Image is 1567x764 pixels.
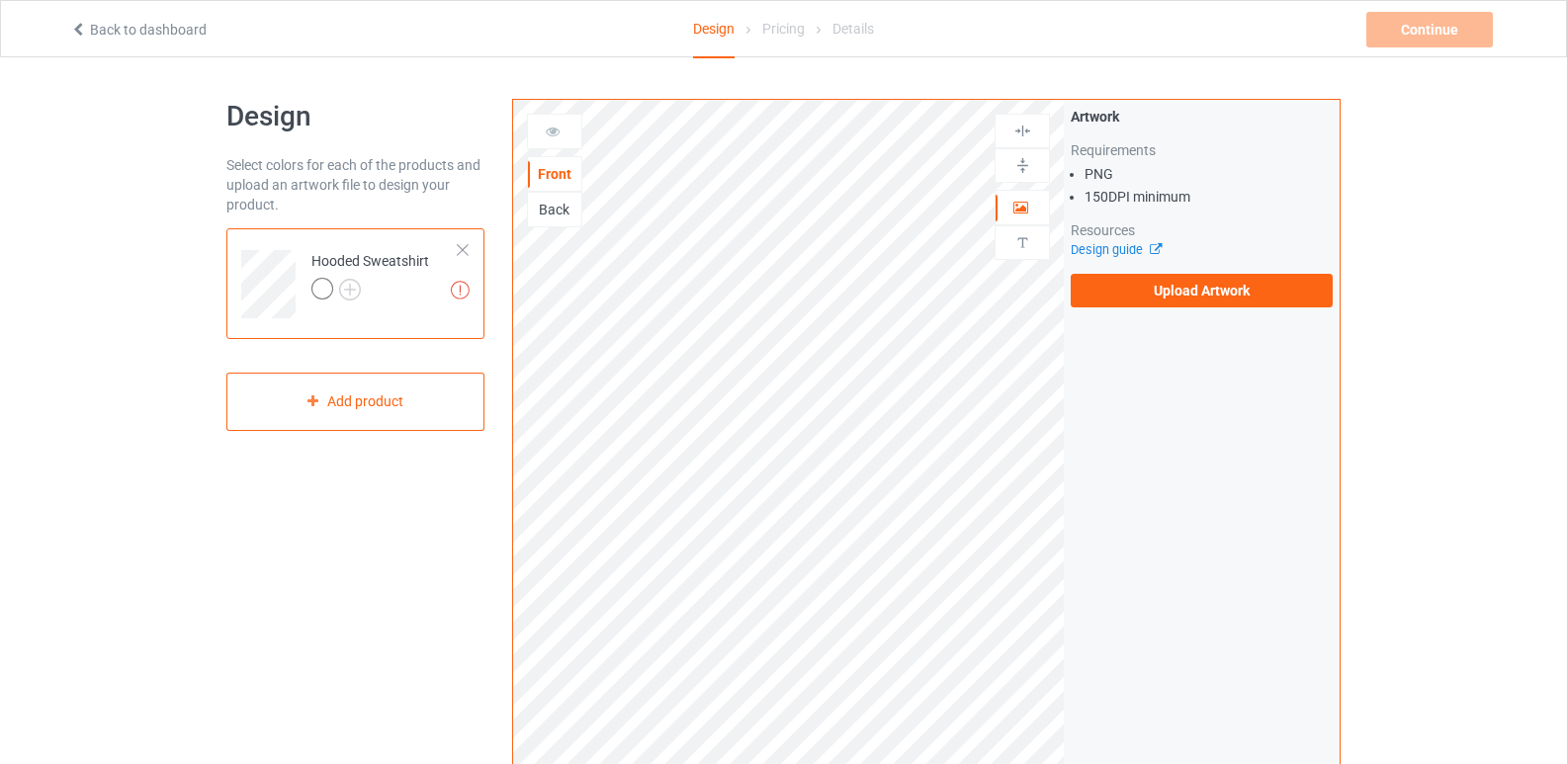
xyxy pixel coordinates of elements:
[528,164,581,184] div: Front
[1071,220,1333,240] div: Resources
[226,155,484,214] div: Select colors for each of the products and upload an artwork file to design your product.
[832,1,874,56] div: Details
[1071,107,1333,127] div: Artwork
[1013,122,1032,140] img: svg%3E%0A
[1071,140,1333,160] div: Requirements
[1013,233,1032,252] img: svg%3E%0A
[1071,242,1161,257] a: Design guide
[1085,187,1333,207] li: 150 DPI minimum
[339,279,361,300] img: svg+xml;base64,PD94bWwgdmVyc2lvbj0iMS4wIiBlbmNvZGluZz0iVVRGLTgiPz4KPHN2ZyB3aWR0aD0iMjJweCIgaGVpZ2...
[226,99,484,134] h1: Design
[693,1,735,58] div: Design
[528,200,581,219] div: Back
[762,1,805,56] div: Pricing
[451,281,470,299] img: exclamation icon
[70,22,207,38] a: Back to dashboard
[1013,156,1032,175] img: svg%3E%0A
[1085,164,1333,184] li: PNG
[311,251,429,298] div: Hooded Sweatshirt
[226,228,484,339] div: Hooded Sweatshirt
[1071,274,1333,307] label: Upload Artwork
[226,373,484,431] div: Add product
